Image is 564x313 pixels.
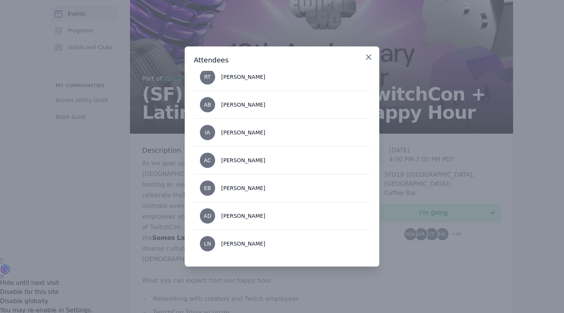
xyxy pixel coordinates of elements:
[204,241,211,246] span: LN
[221,129,265,136] div: [PERSON_NAME]
[204,213,211,219] span: AD
[204,102,211,107] span: AB
[221,156,265,164] div: [PERSON_NAME]
[204,74,211,80] span: RT
[205,130,210,135] span: IA
[221,73,265,81] div: [PERSON_NAME]
[204,185,211,191] span: EB
[221,101,265,109] div: [PERSON_NAME]
[221,240,265,248] div: [PERSON_NAME]
[221,184,265,192] div: [PERSON_NAME]
[204,158,211,163] span: AC
[221,212,265,220] div: [PERSON_NAME]
[194,56,370,65] h3: Attendees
